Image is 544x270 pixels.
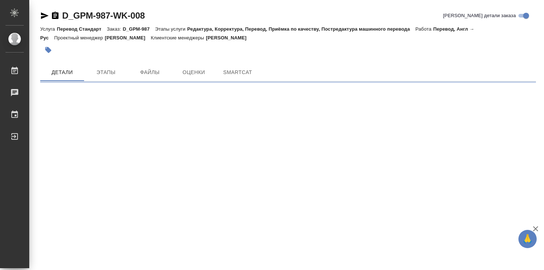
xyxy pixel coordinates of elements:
span: SmartCat [220,68,255,77]
p: Перевод Стандарт [57,26,107,32]
span: Детали [45,68,80,77]
p: Работа [415,26,433,32]
span: Этапы [88,68,124,77]
p: [PERSON_NAME] [105,35,151,40]
p: D_GPM-987 [123,26,155,32]
p: Заказ: [107,26,122,32]
p: Клиентские менеджеры [151,35,206,40]
p: Этапы услуги [155,26,187,32]
span: Оценки [176,68,211,77]
button: Скопировать ссылку для ЯМессенджера [40,11,49,20]
span: 🙏 [521,231,534,247]
button: Добавить тэг [40,42,56,58]
p: Проектный менеджер [54,35,105,40]
p: Услуга [40,26,57,32]
button: 🙏 [518,230,537,248]
span: [PERSON_NAME] детали заказа [443,12,516,19]
a: D_GPM-987-WK-008 [62,11,145,20]
p: [PERSON_NAME] [206,35,252,40]
button: Скопировать ссылку [51,11,60,20]
span: Файлы [132,68,167,77]
p: Редактура, Корректура, Перевод, Приёмка по качеству, Постредактура машинного перевода [187,26,415,32]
